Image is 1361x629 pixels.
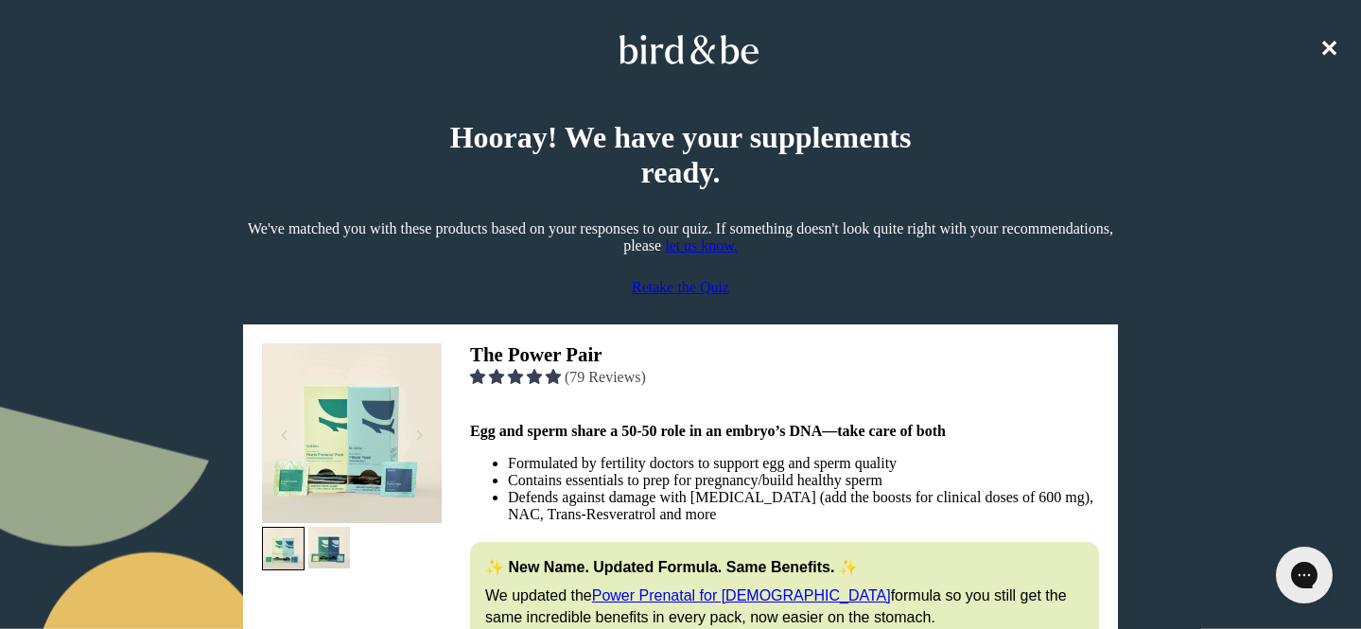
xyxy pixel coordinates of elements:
[632,279,729,295] span: Retake the Quiz
[508,489,1099,523] li: Defends against damage with [MEDICAL_DATA] (add the boosts for clinical doses of 600 mg), NAC, Tr...
[243,220,1118,254] p: We've matched you with these products based on your responses to our quiz. If something doesn't l...
[508,455,1099,472] li: Formulated by fertility doctors to support egg and sperm quality
[508,472,1099,489] li: Contains essentials to prep for pregnancy/build healthy sperm
[262,343,442,523] img: thumbnail image
[485,559,858,575] strong: ✨ New Name. Updated Formula. Same Benefits. ✨
[565,369,646,385] span: (79 Reviews)
[632,279,729,296] a: Retake the Quiz
[308,527,351,569] img: thumbnail image
[1319,36,1338,62] a: ✕
[665,237,738,253] a: let us know.
[470,423,946,439] strong: Egg and sperm share a 50-50 role in an embryo’s DNA—take care of both
[418,120,943,190] h2: Hooray! We have your supplements ready.
[470,343,602,365] span: The Power Pair
[1319,37,1338,61] span: ✕
[470,369,565,385] span: 4.92 stars
[1266,540,1342,610] iframe: Gorgias live chat messenger
[262,527,305,571] img: thumbnail image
